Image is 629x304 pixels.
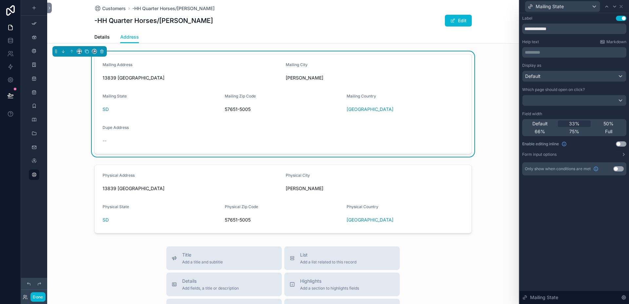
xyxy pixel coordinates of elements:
span: Mailing State [530,294,558,301]
span: Add a title and subtitle [182,259,223,265]
span: Address [120,34,139,40]
span: Details [94,34,110,40]
span: 75% [569,128,579,135]
button: Form input options [522,152,626,157]
button: ListAdd a list related to this record [284,246,400,270]
span: Default [532,120,548,127]
a: Address [120,31,139,44]
a: Customers [94,5,126,12]
label: Help text [522,39,539,45]
button: TitleAdd a title and subtitle [166,246,282,270]
span: Add a list related to this record [300,259,356,265]
a: Markdown [600,39,626,45]
span: Default [525,73,541,80]
span: Mailing State [103,94,127,98]
span: Highlights [300,278,359,284]
span: Enable editing inline [522,141,559,147]
div: Label [522,16,532,21]
span: Mailing Address [103,62,132,67]
button: Default [522,71,626,82]
span: 66% [535,128,545,135]
button: Edit [445,15,472,27]
label: Form input options [522,152,557,157]
span: Details [182,278,239,284]
span: Only show when conditions are met [525,166,591,171]
span: 50% [603,120,614,127]
button: HighlightsAdd a section to highlights fields [284,273,400,296]
button: Done [30,292,45,302]
button: Mailing State [525,1,600,12]
span: Dupe Address [103,125,129,130]
a: [GEOGRAPHIC_DATA] [347,106,393,113]
span: -- [103,137,106,144]
span: Markdown [606,39,626,45]
span: List [300,252,356,258]
span: [PERSON_NAME] [286,75,464,81]
label: Which page should open on click? [522,87,585,92]
span: Mailing State [536,3,564,10]
span: Full [605,128,612,135]
span: 13839 [GEOGRAPHIC_DATA] [103,75,280,81]
label: Display as [522,63,541,68]
span: Customers [102,5,126,12]
span: 33% [569,120,580,127]
button: DetailsAdd fields, a title or description [166,273,282,296]
h1: -HH Quarter Horses/[PERSON_NAME] [94,16,213,25]
span: 57651-5005 [225,106,342,113]
div: scrollable content [522,47,626,58]
a: -HH Quarter Horses/[PERSON_NAME] [132,5,215,12]
span: Title [182,252,223,258]
label: Field width [522,111,542,116]
span: Mailing Zip Code [225,94,256,98]
span: Add fields, a title or description [182,286,239,291]
span: Mailing Country [347,94,376,98]
span: Add a section to highlights fields [300,286,359,291]
a: SD [103,106,109,113]
span: Mailing City [286,62,308,67]
a: Details [94,31,110,44]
